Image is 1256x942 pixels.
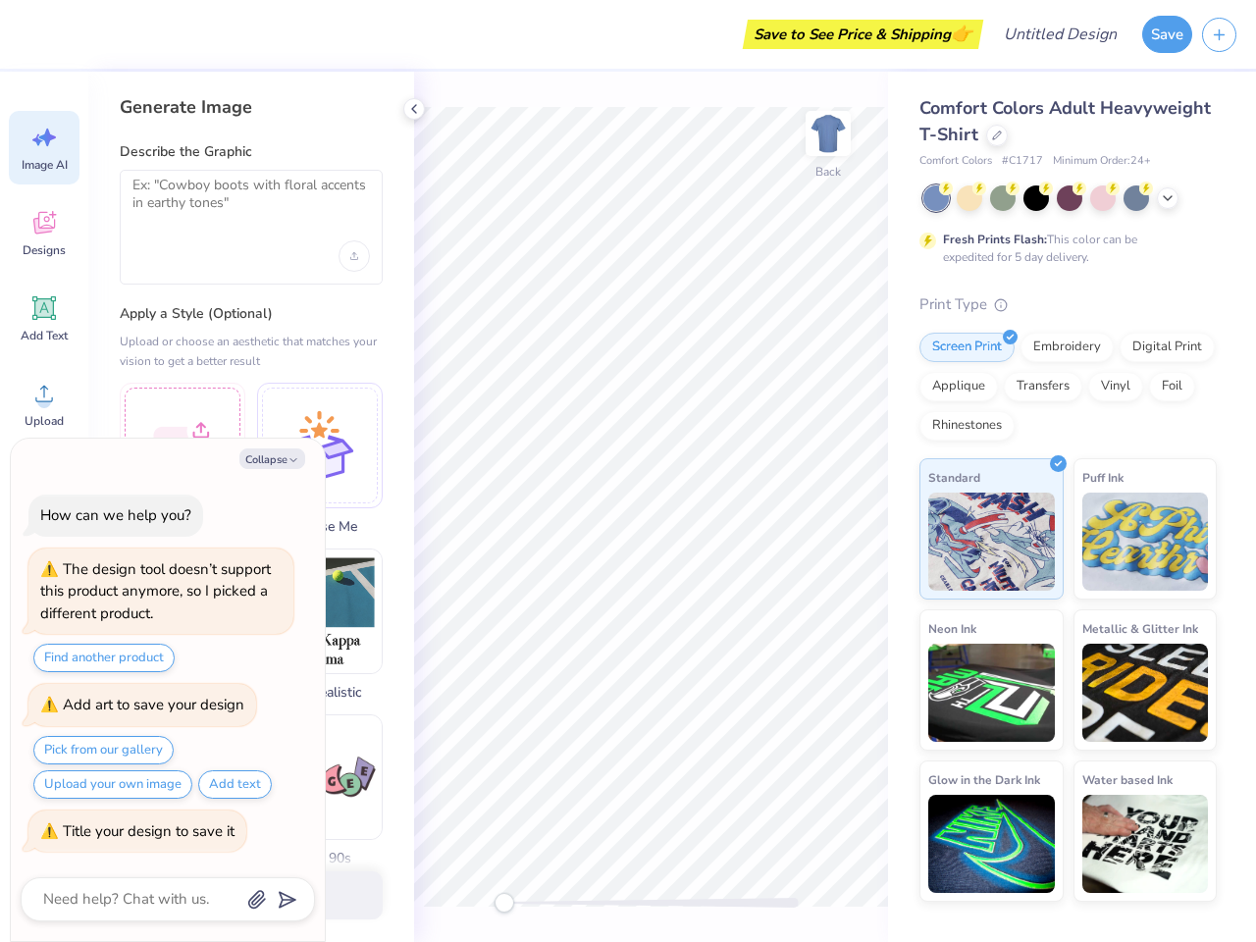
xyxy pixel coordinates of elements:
[1053,153,1151,170] span: Minimum Order: 24 +
[919,333,1015,362] div: Screen Print
[1082,618,1198,639] span: Metallic & Glitter Ink
[339,240,370,272] div: Upload image
[33,736,174,764] button: Pick from our gallery
[198,770,272,799] button: Add text
[1149,372,1195,401] div: Foil
[1082,493,1209,591] img: Puff Ink
[495,893,514,913] div: Accessibility label
[928,644,1055,742] img: Neon Ink
[919,96,1211,146] span: Comfort Colors Adult Heavyweight T-Shirt
[1020,333,1114,362] div: Embroidery
[919,411,1015,441] div: Rhinestones
[1002,153,1043,170] span: # C1717
[239,448,305,469] button: Collapse
[919,372,998,401] div: Applique
[1082,467,1124,488] span: Puff Ink
[1088,372,1143,401] div: Vinyl
[928,493,1055,591] img: Standard
[1082,644,1209,742] img: Metallic & Glitter Ink
[63,695,244,714] div: Add art to save your design
[943,232,1047,247] strong: Fresh Prints Flash:
[1082,795,1209,893] img: Water based Ink
[748,20,978,49] div: Save to See Price & Shipping
[21,328,68,343] span: Add Text
[809,114,848,153] img: Back
[1004,372,1082,401] div: Transfers
[1142,16,1192,53] button: Save
[919,293,1217,316] div: Print Type
[928,769,1040,790] span: Glow in the Dark Ink
[943,231,1184,266] div: This color can be expedited for 5 day delivery.
[22,157,68,173] span: Image AI
[40,559,271,623] div: The design tool doesn’t support this product anymore, so I picked a different product.
[120,304,383,324] label: Apply a Style (Optional)
[951,22,972,45] span: 👉
[33,644,175,672] button: Find another product
[25,413,64,429] span: Upload
[988,15,1132,54] input: Untitled Design
[815,163,841,181] div: Back
[919,153,992,170] span: Comfort Colors
[928,795,1055,893] img: Glow in the Dark Ink
[120,142,383,162] label: Describe the Graphic
[40,505,191,525] div: How can we help you?
[1082,769,1173,790] span: Water based Ink
[1120,333,1215,362] div: Digital Print
[928,618,976,639] span: Neon Ink
[120,95,383,119] div: Generate Image
[120,332,383,371] div: Upload or choose an aesthetic that matches your vision to get a better result
[63,821,235,841] div: Title your design to save it
[33,770,192,799] button: Upload your own image
[23,242,66,258] span: Designs
[928,467,980,488] span: Standard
